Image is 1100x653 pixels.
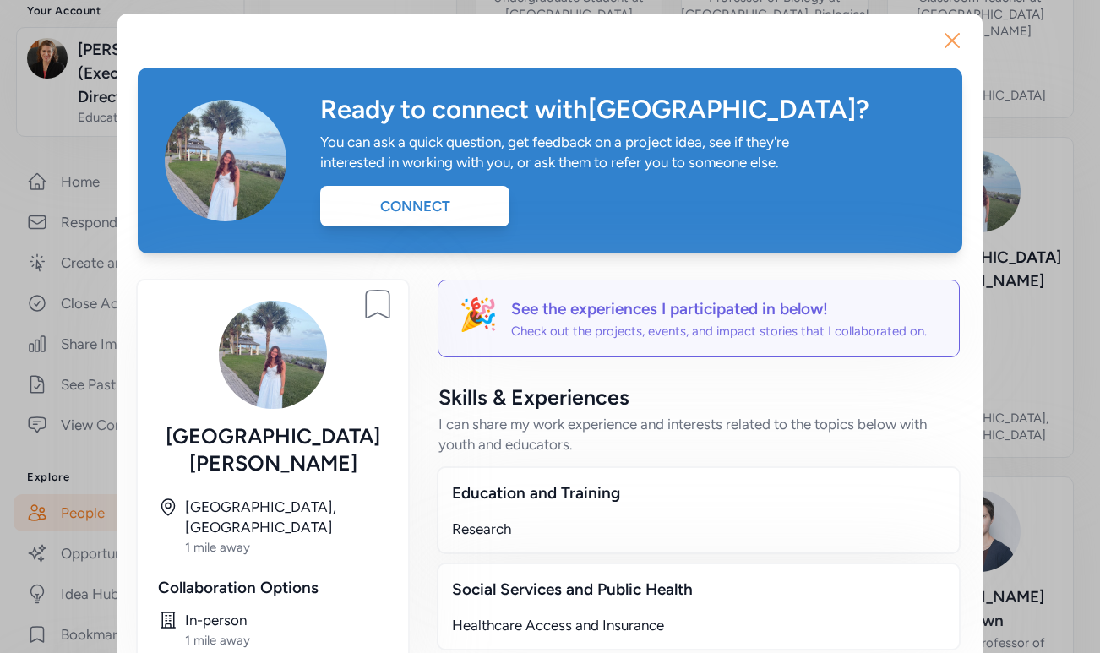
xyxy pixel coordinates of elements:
div: Ready to connect with [GEOGRAPHIC_DATA] ? [320,95,935,125]
div: I can share my work experience and interests related to the topics below with youth and educators. [438,414,959,454]
img: Avatar [219,301,327,409]
div: Collaboration Options [158,576,388,600]
div: Healthcare Access and Insurance [452,615,945,635]
div: Connect [320,186,509,226]
div: See the experiences I participated in below! [511,297,927,321]
div: Research [452,519,945,539]
div: Skills & Experiences [438,384,959,411]
div: [GEOGRAPHIC_DATA] [PERSON_NAME] [158,422,388,476]
div: 1 mile away [185,539,388,556]
div: You can ask a quick question, get feedback on a project idea, see if they're interested in workin... [320,132,807,172]
div: 🎉 [459,297,498,340]
img: Avatar [165,100,286,221]
div: [GEOGRAPHIC_DATA], [GEOGRAPHIC_DATA] [185,497,388,537]
div: Check out the projects, events, and impact stories that I collaborated on. [511,323,927,340]
div: In-person [185,610,388,630]
div: Education and Training [452,482,945,505]
div: Social Services and Public Health [452,578,945,601]
div: 1 mile away [185,632,388,649]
